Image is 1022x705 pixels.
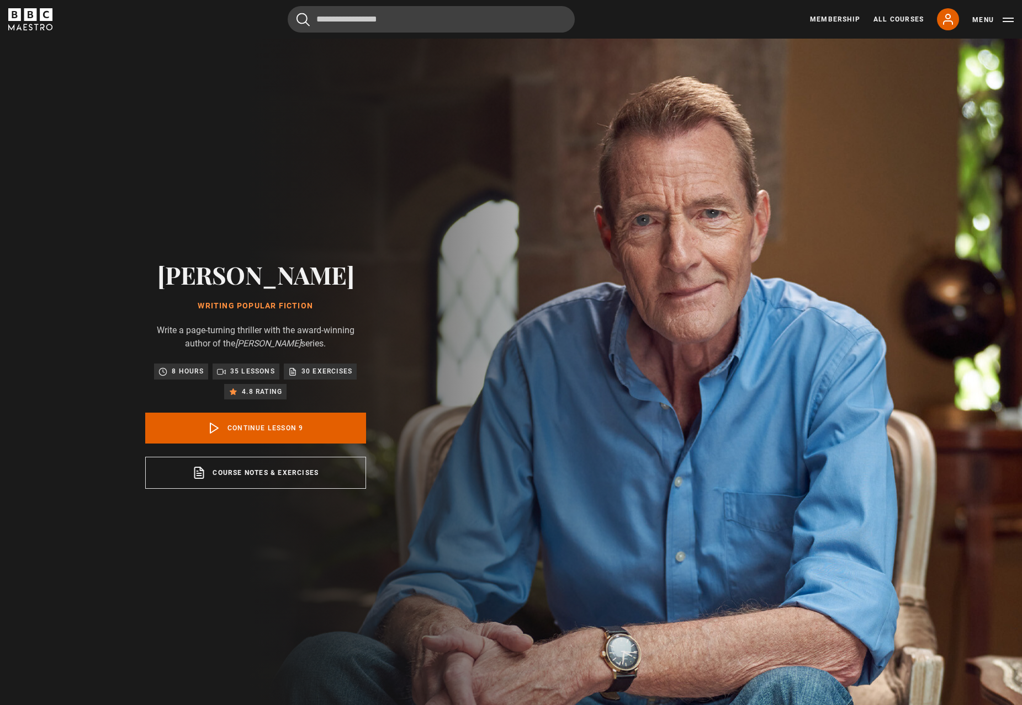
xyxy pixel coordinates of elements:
[235,338,301,349] i: [PERSON_NAME]
[8,8,52,30] svg: BBC Maestro
[230,366,275,377] p: 35 lessons
[873,14,924,24] a: All Courses
[172,366,203,377] p: 8 hours
[242,386,282,397] p: 4.8 rating
[145,260,366,289] h2: [PERSON_NAME]
[288,6,575,33] input: Search
[145,457,366,489] a: Course notes & exercises
[810,14,860,24] a: Membership
[301,366,352,377] p: 30 exercises
[145,413,366,444] a: Continue lesson 9
[145,302,366,311] h1: Writing Popular Fiction
[296,13,310,26] button: Submit the search query
[145,324,366,350] p: Write a page-turning thriller with the award-winning author of the series.
[972,14,1014,25] button: Toggle navigation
